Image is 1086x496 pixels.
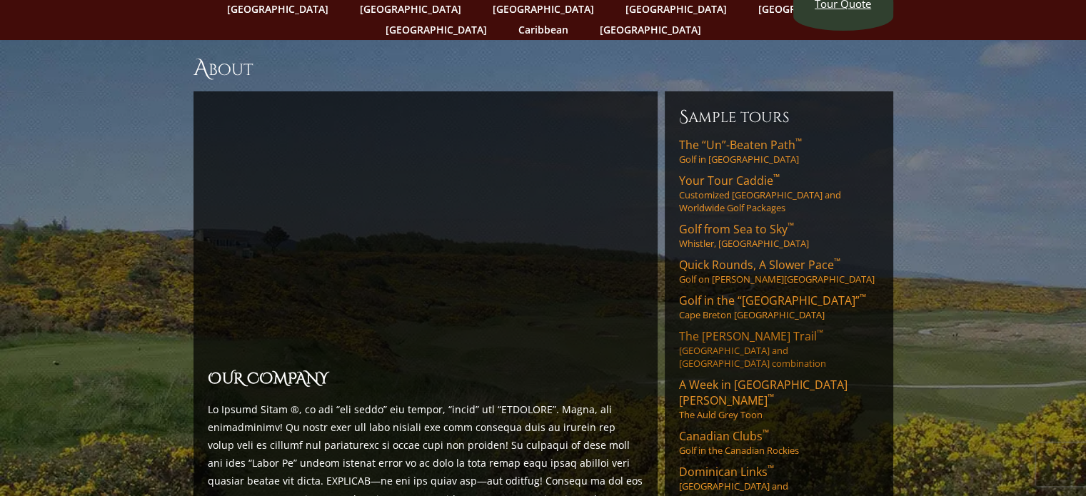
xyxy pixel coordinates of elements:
[679,221,794,237] span: Golf from Sea to Sky
[679,137,802,153] span: The “Un”-Beaten Path
[679,173,780,188] span: Your Tour Caddie
[679,377,848,408] span: A Week in [GEOGRAPHIC_DATA][PERSON_NAME]
[679,173,879,214] a: Your Tour Caddie™Customized [GEOGRAPHIC_DATA] and Worldwide Golf Packages
[763,427,769,439] sup: ™
[208,368,643,392] h2: OUR COMPANY
[768,462,774,475] sup: ™
[679,293,879,321] a: Golf in the “[GEOGRAPHIC_DATA]”™Cape Breton [GEOGRAPHIC_DATA]
[679,328,823,344] span: The [PERSON_NAME] Trail
[679,257,840,273] span: Quick Rounds, A Slower Pace
[593,19,708,40] a: [GEOGRAPHIC_DATA]
[817,327,823,339] sup: ™
[795,136,802,148] sup: ™
[679,257,879,285] a: Quick Rounds, A Slower Pace™Golf on [PERSON_NAME][GEOGRAPHIC_DATA]
[788,220,794,232] sup: ™
[679,221,879,250] a: Golf from Sea to Sky™Whistler, [GEOGRAPHIC_DATA]
[679,328,879,370] a: The [PERSON_NAME] Trail™[GEOGRAPHIC_DATA] and [GEOGRAPHIC_DATA] combination
[193,54,893,83] h1: About
[511,19,575,40] a: Caribbean
[679,377,879,421] a: A Week in [GEOGRAPHIC_DATA][PERSON_NAME]™The Auld Grey Toon
[208,114,643,359] iframe: Why-Sir-Nick-joined-Hidden-Links
[679,464,774,480] span: Dominican Links
[378,19,494,40] a: [GEOGRAPHIC_DATA]
[679,137,879,166] a: The “Un”-Beaten Path™Golf in [GEOGRAPHIC_DATA]
[679,428,879,457] a: Canadian Clubs™Golf in the Canadian Rockies
[768,391,774,403] sup: ™
[679,106,879,128] h6: Sample Tours
[834,255,840,268] sup: ™
[860,291,866,303] sup: ™
[679,293,866,308] span: Golf in the “[GEOGRAPHIC_DATA]”
[679,428,769,444] span: Canadian Clubs
[773,171,780,183] sup: ™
